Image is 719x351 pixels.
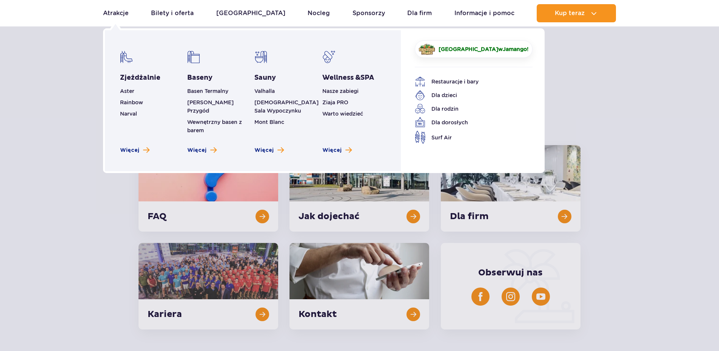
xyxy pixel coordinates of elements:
[503,46,527,52] span: Jamango
[120,99,143,105] a: Rainbow
[360,73,374,82] span: SPA
[431,133,452,142] span: Surf Air
[120,111,137,117] a: Narval
[407,4,432,22] a: Dla firm
[415,104,521,114] a: Dla rodzin
[353,4,385,22] a: Sponsorzy
[322,73,374,82] a: Wellness &SPA
[439,46,498,52] span: [GEOGRAPHIC_DATA]
[254,119,284,125] a: Mont Blanc
[254,73,276,82] a: Sauny
[187,99,234,114] a: [PERSON_NAME] Przygód
[415,90,521,101] a: Dla dzieci
[415,131,521,144] a: Surf Air
[187,119,242,133] a: Wewnętrzny basen z barem
[120,147,139,154] span: Więcej
[322,147,352,154] a: Zobacz więcej Wellness & SPA
[103,4,129,22] a: Atrakcje
[254,147,274,154] span: Więcej
[415,117,521,128] a: Dla dorosłych
[415,76,521,87] a: Restauracje i bary
[254,99,319,114] a: [DEMOGRAPHIC_DATA] Sala Wypoczynku
[322,73,374,82] span: Wellness &
[322,147,342,154] span: Więcej
[308,4,330,22] a: Nocleg
[151,4,194,22] a: Bilety i oferta
[322,99,348,105] a: Ziaja PRO
[454,4,514,22] a: Informacje i pomoc
[254,147,284,154] a: Zobacz więcej saun
[216,4,285,22] a: [GEOGRAPHIC_DATA]
[537,4,616,22] button: Kup teraz
[322,88,359,94] a: Nasze zabiegi
[187,147,206,154] span: Więcej
[415,40,533,58] a: [GEOGRAPHIC_DATA]wJamango!
[187,73,212,82] a: Baseny
[120,88,134,94] a: Aster
[187,88,228,94] a: Basen Termalny
[254,88,275,94] a: Valhalla
[555,10,585,17] span: Kup teraz
[120,73,160,82] a: Zjeżdżalnie
[439,45,529,53] span: w !
[120,147,149,154] a: Zobacz więcej zjeżdżalni
[322,111,363,117] a: Warto wiedzieć
[187,147,217,154] a: Zobacz więcej basenów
